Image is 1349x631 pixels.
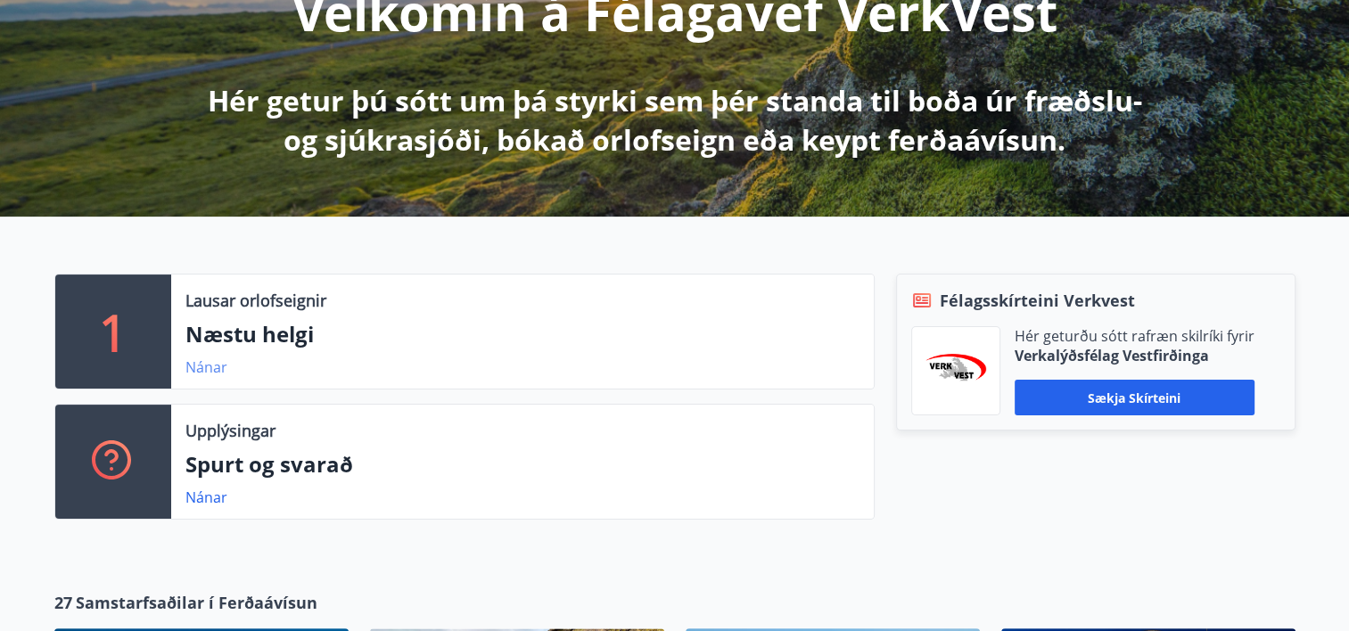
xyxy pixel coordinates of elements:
[185,289,326,312] p: Lausar orlofseignir
[1015,346,1254,365] p: Verkalýðsfélag Vestfirðinga
[76,591,317,614] span: Samstarfsaðilar í Ferðaávísun
[1015,380,1254,415] button: Sækja skírteini
[185,357,227,377] a: Nánar
[185,449,860,479] p: Spurt og svarað
[1015,326,1254,346] p: Hér geturðu sótt rafræn skilríki fyrir
[99,298,127,365] p: 1
[940,289,1135,312] span: Félagsskírteini Verkvest
[54,591,72,614] span: 27
[185,319,860,349] p: Næstu helgi
[204,81,1146,160] p: Hér getur þú sótt um þá styrki sem þér standa til boða úr fræðslu- og sjúkrasjóði, bókað orlofsei...
[185,488,227,507] a: Nánar
[185,419,276,442] p: Upplýsingar
[925,354,986,389] img: jihgzMk4dcgjRAW2aMgpbAqQEG7LZi0j9dOLAUvz.png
